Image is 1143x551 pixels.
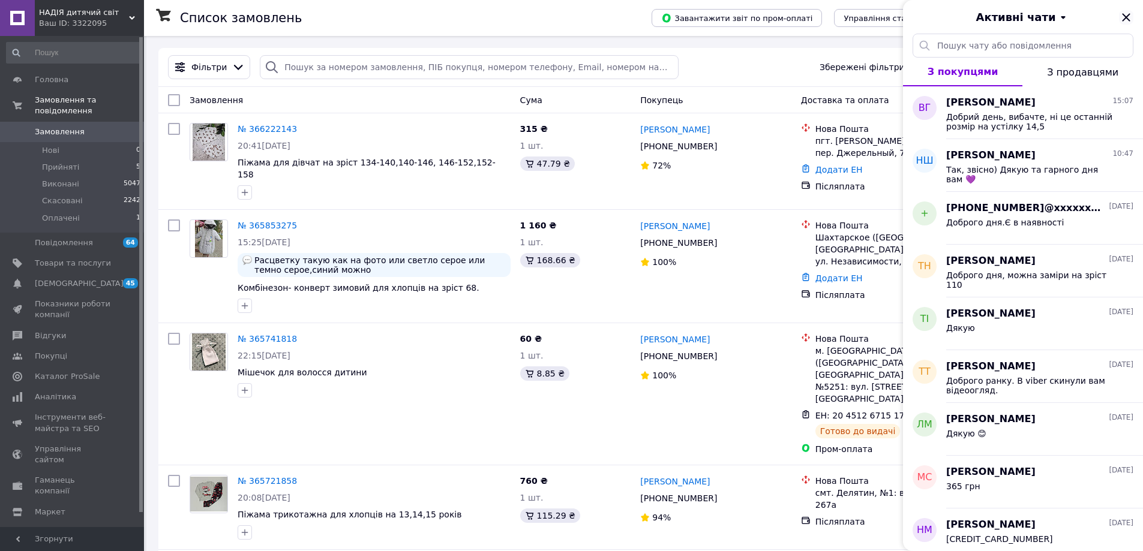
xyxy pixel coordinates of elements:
h1: Список замовлень [180,11,302,25]
a: № 366222143 [238,124,297,134]
button: З покупцями [903,58,1022,86]
span: 72% [652,161,671,170]
span: [PERSON_NAME] [946,360,1036,374]
span: 1 [136,213,140,224]
a: [PERSON_NAME] [640,220,710,232]
span: 5047 [124,179,140,189]
a: [PERSON_NAME] [640,475,710,487]
div: 168.66 ₴ [520,253,580,267]
input: Пошук за номером замовлення, ПІБ покупця, номером телефону, Email, номером накладної [260,55,678,79]
span: Повідомлення [35,237,93,248]
button: +[PHONE_NUMBER]@xxxxxx$.com[DATE]Доброго дня.Є в наявності [903,192,1143,245]
div: пгт. [PERSON_NAME], №3 (до 30 кг): пер. Джерельный, 7 [815,135,984,159]
a: № 365741818 [238,334,297,344]
span: + [920,207,928,221]
div: 47.79 ₴ [520,156,575,171]
span: ЛМ [917,418,932,432]
span: [PERSON_NAME] [946,149,1036,162]
a: Піжама трикотажна для хлопців на 13,14,15 років [238,510,462,519]
span: [DATE] [1109,307,1133,317]
span: Маркет [35,507,65,517]
button: Управління статусами [834,9,945,27]
span: 20:41[DATE] [238,141,290,150]
span: ТІ [920,312,929,326]
span: [PERSON_NAME] [946,465,1036,479]
div: Готово до видачі [815,424,901,438]
span: ТТ [919,365,931,379]
span: Замовлення [190,95,243,105]
span: Покупці [35,351,67,362]
span: Збережені фільтри: [820,61,907,73]
span: Головна [35,74,68,85]
span: Дякую [946,323,975,333]
div: Шахтарское ([GEOGRAPHIC_DATA], [GEOGRAPHIC_DATA].), №2 (до 30 кг): ул. Независимости, д. 4В [815,231,984,267]
button: ВГ[PERSON_NAME]15:07Добрий день, вибачте, ні це останній розмір на устілку 14,5 [903,86,1143,139]
span: Доброго дня, можна заміри на зріст 110 [946,270,1117,290]
span: МС [917,471,932,484]
span: 60 ₴ [520,334,542,344]
span: 10:47 [1112,149,1133,159]
button: ТТ[PERSON_NAME][DATE]Доброго ранку. В viber скинули вам відеоогляд. [903,350,1143,403]
button: НШ[PERSON_NAME]10:47Так, звісно) Дякую та гарного дня вам 💜 [903,139,1143,192]
span: Замовлення [35,127,85,137]
img: Фото товару [193,124,225,161]
span: Товари та послуги [35,258,111,269]
span: ТН [918,260,931,273]
span: Виконані [42,179,79,189]
span: 45 [123,278,138,288]
span: [PERSON_NAME] [946,413,1036,426]
span: 22:15[DATE] [238,351,290,360]
span: Доставка та оплата [801,95,889,105]
span: 15:25[DATE] [238,237,290,247]
span: 1 160 ₴ [520,221,557,230]
a: Комбінезон- конверт зимовий для хлопців на зріст 68. [238,283,479,293]
span: 1 шт. [520,237,544,247]
span: ВГ [919,101,931,115]
span: [DATE] [1109,360,1133,370]
span: [CREDIT_CARD_NUMBER] [946,534,1053,544]
span: Інструменти веб-майстра та SEO [35,412,111,433]
div: Післяплата [815,516,984,528]
span: 100% [652,371,676,380]
a: Мішечок для волосся дитини [238,368,367,377]
div: Нова Пошта [815,123,984,135]
button: ТН[PERSON_NAME][DATE]Доброго дня, можна заміри на зріст 110 [903,245,1143,297]
span: [DATE] [1109,201,1133,212]
a: Піжама для дівчат на зріст 134-140,140-146, 146-152,152-158 [238,158,496,179]
button: Закрити [1119,10,1133,25]
button: ЛМ[PERSON_NAME][DATE]Дякую 😊 [903,403,1143,456]
span: 315 ₴ [520,124,548,134]
button: Завантажити звіт по пром-оплаті [652,9,822,27]
span: [PERSON_NAME] [946,307,1036,321]
span: [DATE] [1109,413,1133,423]
span: 0 [136,145,140,156]
a: [PERSON_NAME] [640,333,710,345]
a: [PERSON_NAME] [640,124,710,136]
span: 365 грн [946,481,980,491]
input: Пошук [6,42,142,64]
img: Фото товару [190,477,227,511]
img: :speech_balloon: [242,255,252,265]
span: Доброго дня.Є в наявності [946,218,1064,227]
button: ТІ[PERSON_NAME][DATE]Дякую [903,297,1143,350]
span: 64 [123,237,138,248]
span: Доброго ранку. В viber скинули вам відеоогляд. [946,376,1117,395]
span: [DATE] [1109,254,1133,264]
span: 760 ₴ [520,476,548,486]
a: Фото товару [190,123,228,161]
span: Добрий день, вибачте, ні це останній розмір на устілку 14,5 [946,112,1117,131]
div: Пром-оплата [815,443,984,455]
a: № 365853275 [238,221,297,230]
img: Фото товару [192,333,226,371]
div: [PHONE_NUMBER] [638,348,719,365]
a: № 365721858 [238,476,297,486]
span: Оплачені [42,213,80,224]
span: [DATE] [1109,518,1133,528]
input: Пошук чату або повідомлення [913,34,1133,58]
div: смт. Делятин, №1: вул. 16 липня, 267а [815,487,984,511]
button: Активні чати [937,10,1109,25]
div: Нова Пошта [815,475,984,487]
div: [PHONE_NUMBER] [638,234,719,251]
